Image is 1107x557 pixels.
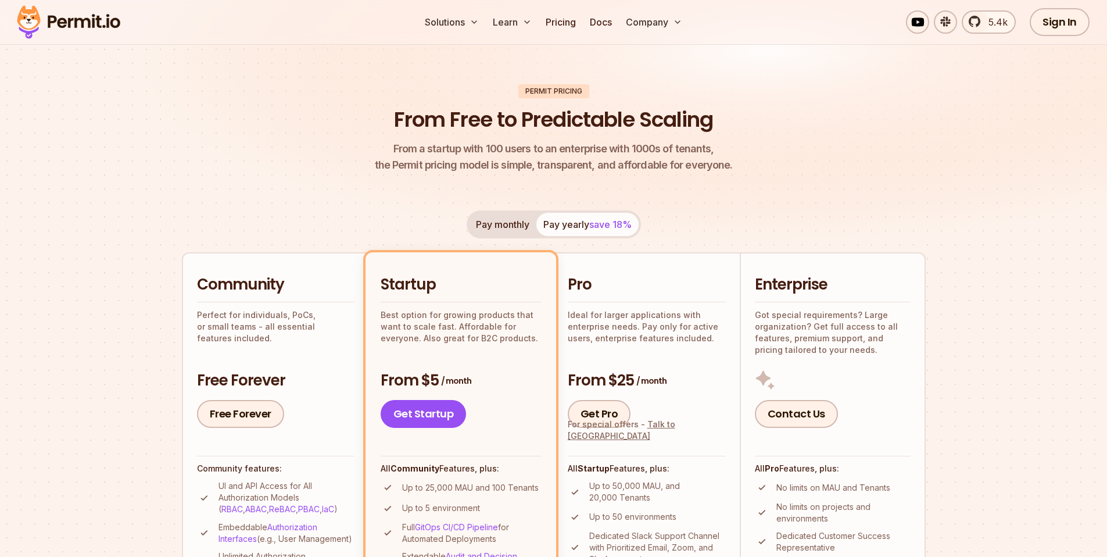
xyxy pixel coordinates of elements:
[518,84,589,98] div: Permit Pricing
[585,10,617,34] a: Docs
[776,530,911,554] p: Dedicated Customer Success Representative
[755,274,911,295] h2: Enterprise
[1030,8,1090,36] a: Sign In
[568,274,726,295] h2: Pro
[589,511,676,523] p: Up to 50 environments
[469,213,536,236] button: Pay monthly
[568,463,726,474] h4: All Features, plus:
[962,10,1016,34] a: 5.4k
[568,419,726,442] div: For special offers -
[381,370,541,391] h3: From $5
[776,482,890,494] p: No limits on MAU and Tenants
[755,400,838,428] a: Contact Us
[391,463,439,473] strong: Community
[568,309,726,344] p: Ideal for larger applications with enterprise needs. Pay only for active users, enterprise featur...
[245,504,267,514] a: ABAC
[755,309,911,356] p: Got special requirements? Large organization? Get full access to all features, premium support, a...
[12,2,126,42] img: Permit logo
[415,522,498,532] a: GitOps CI/CD Pipeline
[420,10,483,34] button: Solutions
[578,463,610,473] strong: Startup
[755,463,911,474] h4: All Features, plus:
[765,463,779,473] strong: Pro
[402,522,541,545] p: Full for Automated Deployments
[197,274,354,295] h2: Community
[269,504,296,514] a: ReBAC
[218,522,354,545] p: Embeddable (e.g., User Management)
[394,105,713,134] h1: From Free to Predictable Scaling
[488,10,536,34] button: Learn
[197,309,354,344] p: Perfect for individuals, PoCs, or small teams - all essential features included.
[568,400,631,428] a: Get Pro
[589,480,726,504] p: Up to 50,000 MAU, and 20,000 Tenants
[381,274,541,295] h2: Startup
[402,502,480,514] p: Up to 5 environment
[218,480,354,515] p: UI and API Access for All Authorization Models ( , , , , )
[981,15,1008,29] span: 5.4k
[568,370,726,391] h3: From $25
[402,482,539,494] p: Up to 25,000 MAU and 100 Tenants
[197,370,354,391] h3: Free Forever
[221,504,243,514] a: RBAC
[621,10,687,34] button: Company
[218,522,317,544] a: Authorization Interfaces
[541,10,581,34] a: Pricing
[636,375,667,387] span: / month
[441,375,471,387] span: / month
[381,463,541,474] h4: All Features, plus:
[381,400,467,428] a: Get Startup
[298,504,320,514] a: PBAC
[375,141,733,173] p: the Permit pricing model is simple, transparent, and affordable for everyone.
[381,309,541,344] p: Best option for growing products that want to scale fast. Affordable for everyone. Also great for...
[197,463,354,474] h4: Community features:
[375,141,733,157] span: From a startup with 100 users to an enterprise with 1000s of tenants,
[322,504,334,514] a: IaC
[776,501,911,524] p: No limits on projects and environments
[197,400,284,428] a: Free Forever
